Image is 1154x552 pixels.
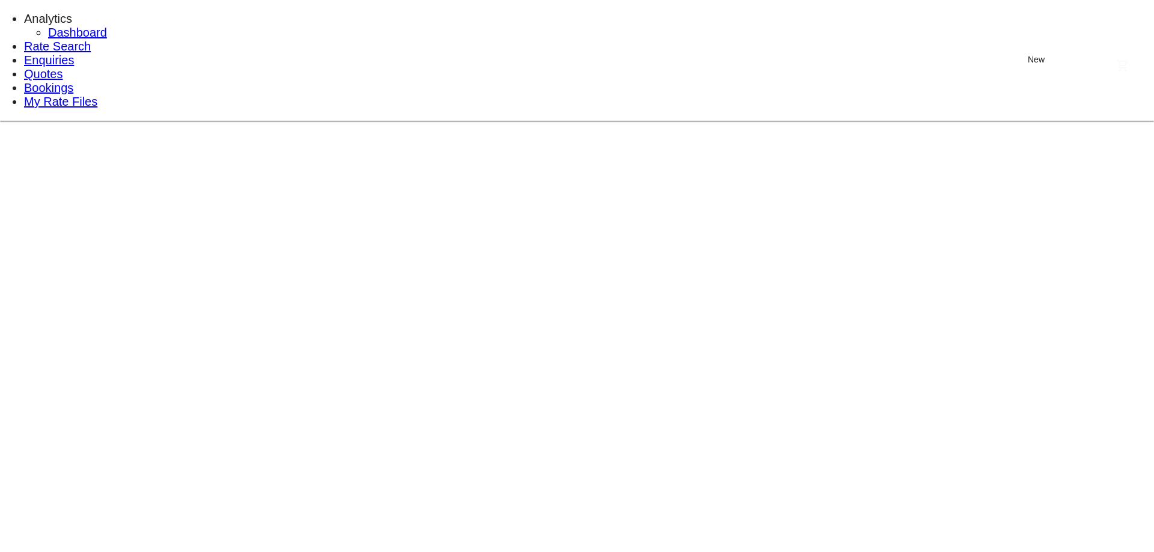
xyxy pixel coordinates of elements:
a: Quotes [24,67,63,81]
a: Dashboard [48,26,107,40]
a: Bookings [24,81,73,95]
span: My Rate Files [24,95,97,108]
span: New [1013,55,1059,64]
md-icon: icon-plus 400-fg [1013,53,1028,68]
button: icon-plus 400-fgNewicon-chevron-down [1007,49,1065,73]
a: My Rate Files [24,95,97,109]
span: Help [1089,58,1104,73]
a: Rate Search [24,40,91,53]
span: Dashboard [48,26,107,39]
md-icon: icon-chevron-down [1045,53,1059,68]
div: Analytics [24,12,72,26]
span: Analytics [24,12,72,25]
a: Enquiries [24,53,74,67]
span: Bookings [24,81,73,94]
